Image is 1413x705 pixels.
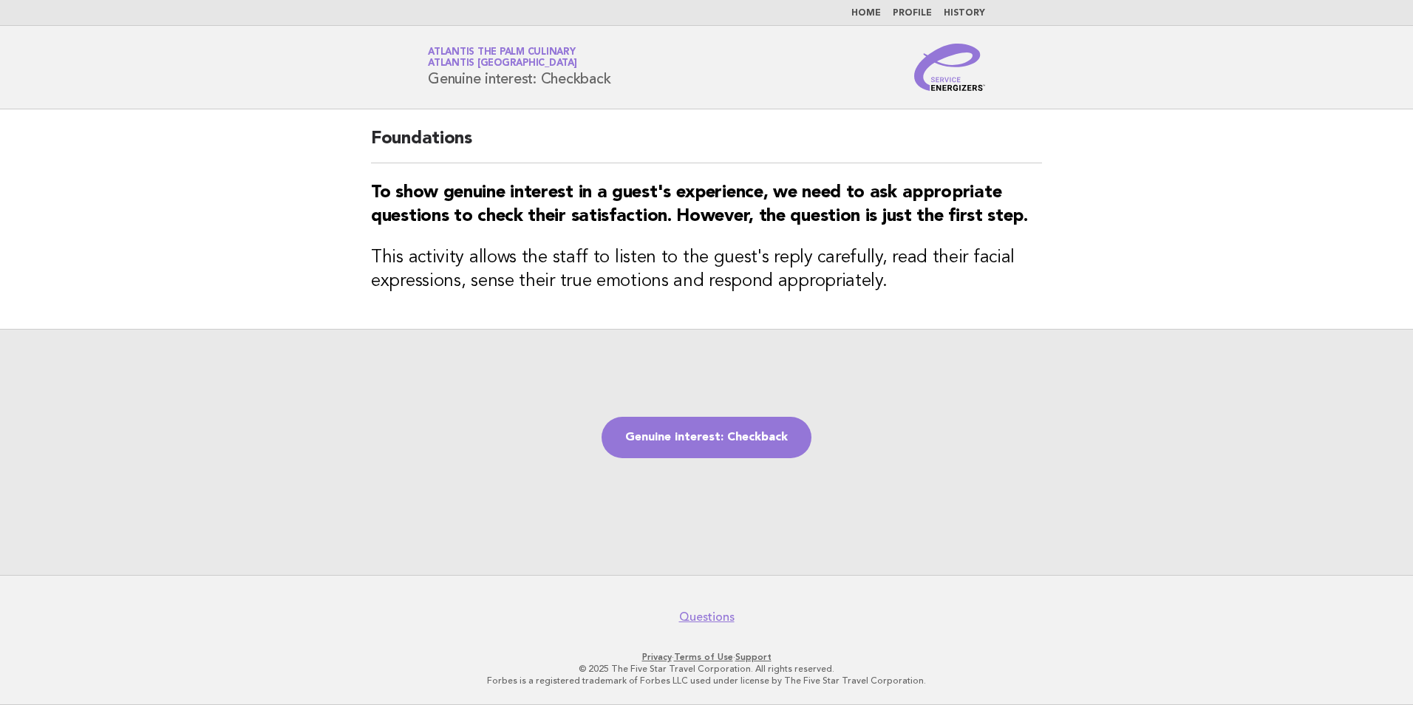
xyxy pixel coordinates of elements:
a: Profile [893,9,932,18]
p: Forbes is a registered trademark of Forbes LLC used under license by The Five Star Travel Corpora... [254,675,1159,687]
a: Terms of Use [674,652,733,662]
a: History [944,9,985,18]
h2: Foundations [371,127,1042,163]
span: Atlantis [GEOGRAPHIC_DATA] [428,59,577,69]
a: Atlantis The Palm CulinaryAtlantis [GEOGRAPHIC_DATA] [428,47,577,68]
a: Questions [679,610,735,624]
a: Genuine interest: Checkback [602,417,811,458]
p: © 2025 The Five Star Travel Corporation. All rights reserved. [254,663,1159,675]
img: Service Energizers [914,44,985,91]
a: Support [735,652,772,662]
a: Home [851,9,881,18]
h3: This activity allows the staff to listen to the guest's reply carefully, read their facial expres... [371,246,1042,293]
p: · · [254,651,1159,663]
h1: Genuine interest: Checkback [428,48,610,86]
a: Privacy [642,652,672,662]
strong: To show genuine interest in a guest's experience, we need to ask appropriate questions to check t... [371,184,1028,225]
